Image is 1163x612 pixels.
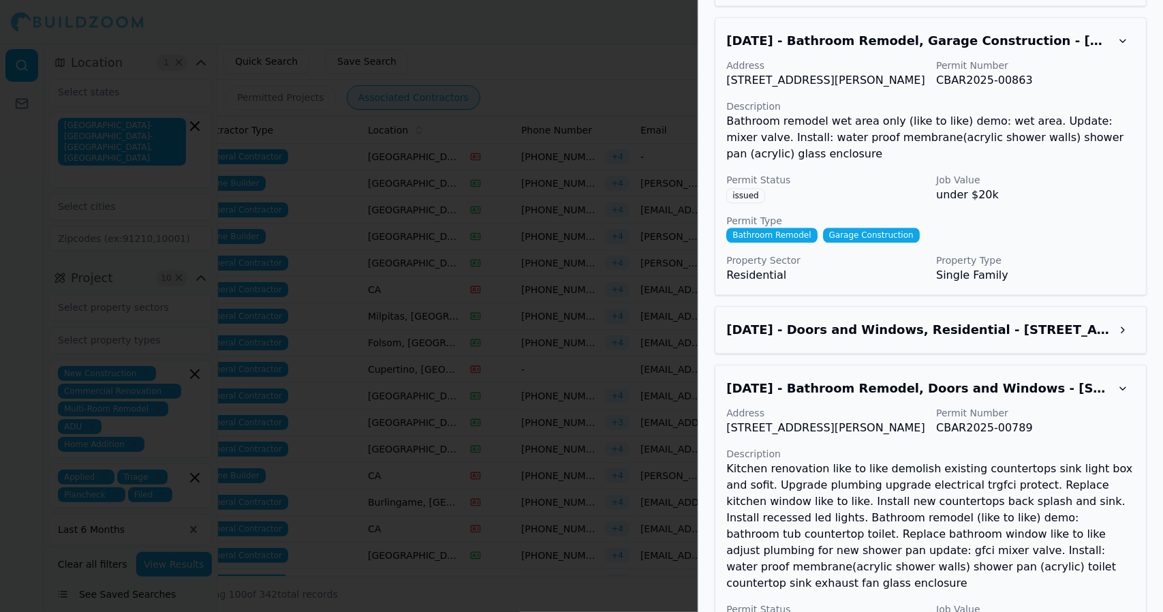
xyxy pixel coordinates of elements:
[726,420,925,436] p: [STREET_ADDRESS][PERSON_NAME]
[726,188,764,203] span: issued
[936,420,1135,436] p: CBAR2025-00789
[726,461,1135,592] p: Kitchen renovation like to like demolish existing countertops sink light box and sofit. Upgrade p...
[726,320,1111,339] h3: Jul 24, 2025 - Doors and Windows, Residential - 2723 Montgomery Way, Sacramento, CA, 95818
[726,214,1135,228] p: Permit Type
[726,406,925,420] p: Address
[726,228,817,243] span: Bathroom Remodel
[936,173,1135,187] p: Job Value
[936,254,1135,267] p: Property Type
[726,59,925,72] p: Address
[936,267,1135,284] p: Single Family
[726,267,925,284] p: Residential
[726,379,1111,398] h3: Jul 23, 2025 - Bathroom Remodel, Doors and Windows - 2900 Tolman Ln, Antelope, CA, 95843
[726,113,1135,162] p: Bathroom remodel wet area only (like to like) demo: wet area. Update: mixer valve. Install: water...
[726,72,925,89] p: [STREET_ADDRESS][PERSON_NAME]
[726,447,1135,461] p: Description
[726,173,925,187] p: Permit Status
[936,406,1135,420] p: Permit Number
[936,72,1135,89] p: CBAR2025-00863
[726,31,1111,50] h3: Aug 12, 2025 - Bathroom Remodel, Garage Construction - 5576 Turnbull Cir, Fair Oaks, CA, 95628
[936,187,1135,203] p: under $20k
[726,100,1135,113] p: Description
[823,228,920,243] span: Garage Construction
[726,254,925,267] p: Property Sector
[936,59,1135,72] p: Permit Number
